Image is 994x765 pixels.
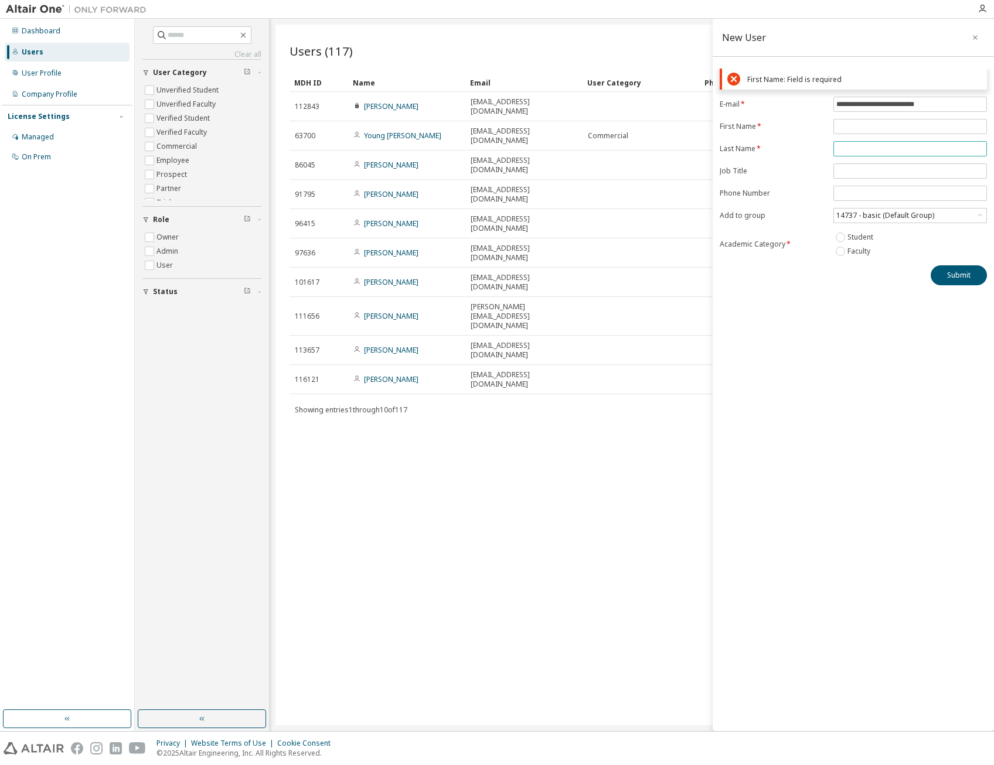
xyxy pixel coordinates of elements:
[129,742,146,754] img: youtube.svg
[720,166,826,176] label: Job Title
[156,139,199,153] label: Commercial
[294,73,343,92] div: MDH ID
[295,405,407,415] span: Showing entries 1 through 10 of 117
[153,287,178,296] span: Status
[244,287,251,296] span: Clear filter
[22,26,60,36] div: Dashboard
[6,4,152,15] img: Altair One
[471,156,577,175] span: [EMAIL_ADDRESS][DOMAIN_NAME]
[156,258,175,272] label: User
[156,182,183,196] label: Partner
[720,122,826,131] label: First Name
[364,374,418,384] a: [PERSON_NAME]
[720,211,826,220] label: Add to group
[720,100,826,109] label: E-mail
[290,43,353,59] span: Users (117)
[142,279,261,305] button: Status
[471,341,577,360] span: [EMAIL_ADDRESS][DOMAIN_NAME]
[22,90,77,99] div: Company Profile
[471,370,577,389] span: [EMAIL_ADDRESS][DOMAIN_NAME]
[156,196,173,210] label: Trial
[22,152,51,162] div: On Prem
[142,60,261,86] button: User Category
[588,131,628,141] span: Commercial
[587,73,695,92] div: User Category
[295,131,315,141] span: 63700
[22,69,62,78] div: User Profile
[22,47,43,57] div: Users
[834,209,986,223] div: 14737 - basic (Default Group)
[295,190,315,199] span: 91795
[471,244,577,262] span: [EMAIL_ADDRESS][DOMAIN_NAME]
[471,97,577,116] span: [EMAIL_ADDRESS][DOMAIN_NAME]
[364,189,418,199] a: [PERSON_NAME]
[471,302,577,330] span: [PERSON_NAME][EMAIL_ADDRESS][DOMAIN_NAME]
[295,312,319,321] span: 111656
[835,209,936,222] div: 14737 - basic (Default Group)
[156,230,181,244] label: Owner
[153,215,169,224] span: Role
[722,33,766,42] div: New User
[364,345,418,355] a: [PERSON_NAME]
[747,75,982,84] div: First Name: Field is required
[244,215,251,224] span: Clear filter
[156,153,192,168] label: Employee
[191,739,277,748] div: Website Terms of Use
[156,739,191,748] div: Privacy
[142,207,261,233] button: Role
[364,218,418,228] a: [PERSON_NAME]
[364,160,418,170] a: [PERSON_NAME]
[847,244,873,258] label: Faculty
[295,278,319,287] span: 101617
[156,97,218,111] label: Unverified Faculty
[22,132,54,142] div: Managed
[295,219,315,228] span: 96415
[8,112,70,121] div: License Settings
[156,244,181,258] label: Admin
[142,50,261,59] a: Clear all
[295,346,319,355] span: 113657
[156,748,338,758] p: © 2025 Altair Engineering, Inc. All Rights Reserved.
[720,144,826,153] label: Last Name
[156,111,212,125] label: Verified Student
[71,742,83,754] img: facebook.svg
[704,73,787,92] div: Phone
[244,68,251,77] span: Clear filter
[277,739,338,748] div: Cookie Consent
[156,125,209,139] label: Verified Faculty
[353,73,461,92] div: Name
[295,102,319,111] span: 112843
[364,131,441,141] a: Young [PERSON_NAME]
[110,742,122,754] img: linkedin.svg
[720,189,826,198] label: Phone Number
[156,168,189,182] label: Prospect
[470,73,578,92] div: Email
[153,68,207,77] span: User Category
[471,214,577,233] span: [EMAIL_ADDRESS][DOMAIN_NAME]
[931,265,987,285] button: Submit
[90,742,103,754] img: instagram.svg
[364,277,418,287] a: [PERSON_NAME]
[295,375,319,384] span: 116121
[295,248,315,258] span: 97636
[847,230,876,244] label: Student
[471,185,577,204] span: [EMAIL_ADDRESS][DOMAIN_NAME]
[471,273,577,292] span: [EMAIL_ADDRESS][DOMAIN_NAME]
[4,742,64,754] img: altair_logo.svg
[295,160,315,170] span: 86045
[720,240,826,249] label: Academic Category
[364,248,418,258] a: [PERSON_NAME]
[471,127,577,145] span: [EMAIL_ADDRESS][DOMAIN_NAME]
[156,83,221,97] label: Unverified Student
[364,311,418,321] a: [PERSON_NAME]
[364,101,418,111] a: [PERSON_NAME]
